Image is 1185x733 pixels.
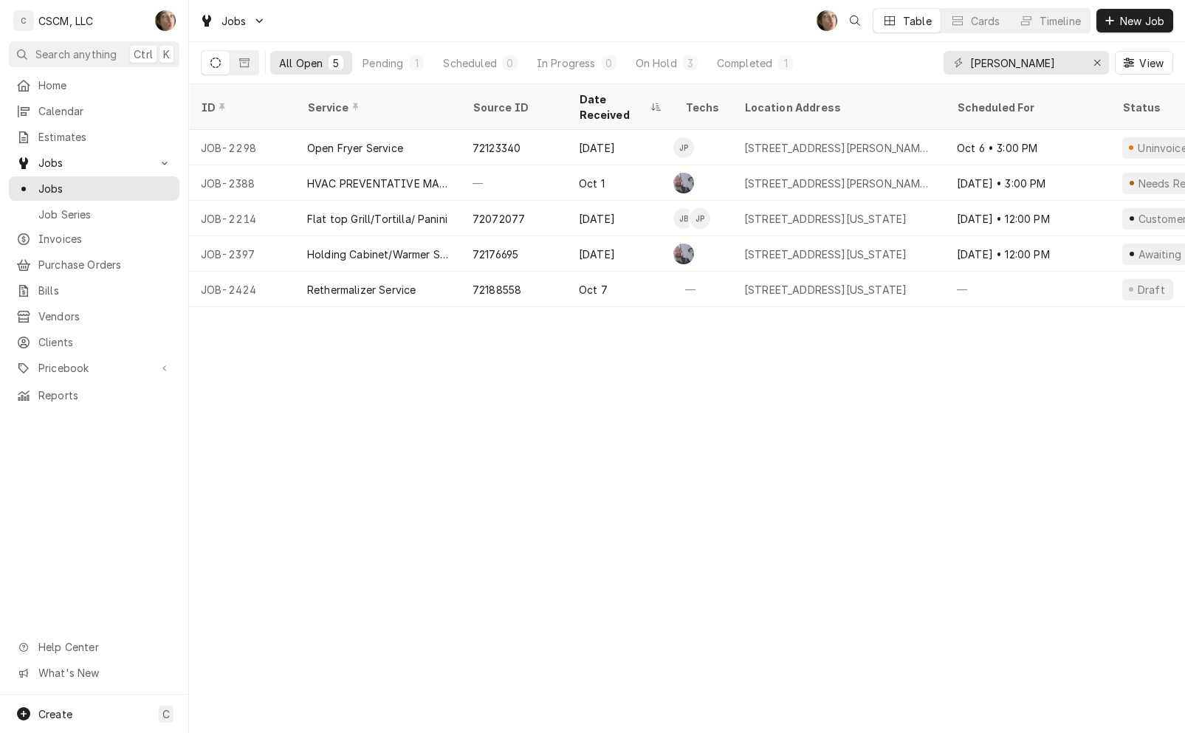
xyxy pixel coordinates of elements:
[567,236,673,272] div: [DATE]
[155,10,176,31] div: Serra Heyen's Avatar
[567,272,673,307] div: Oct 7
[38,129,172,145] span: Estimates
[717,55,772,71] div: Completed
[903,13,932,29] div: Table
[38,231,172,247] span: Invoices
[38,78,172,93] span: Home
[473,140,521,156] div: 72123340
[9,278,179,303] a: Bills
[189,130,295,165] div: JOB-2298
[412,55,421,71] div: 1
[473,211,525,227] div: 72072077
[744,100,930,115] div: Location Address
[307,140,403,156] div: Open Fryer Service
[461,165,567,201] div: —
[685,100,721,115] div: Techs
[38,334,172,350] span: Clients
[9,73,179,97] a: Home
[673,208,694,229] div: James Bain's Avatar
[9,635,179,659] a: Go to Help Center
[38,639,171,655] span: Help Center
[307,100,446,115] div: Service
[605,55,614,71] div: 0
[13,10,34,31] div: C
[307,176,449,191] div: HVAC PREVENTATIVE MAINTENANCE
[279,55,323,71] div: All Open
[363,55,403,71] div: Pending
[9,330,179,354] a: Clients
[567,130,673,165] div: [DATE]
[690,208,710,229] div: JP
[307,247,449,262] div: Holding Cabinet/Warmer Service
[38,360,150,376] span: Pricebook
[189,201,295,236] div: JOB-2214
[9,151,179,175] a: Go to Jobs
[1115,51,1173,75] button: View
[690,208,710,229] div: Jonnie Pakovich's Avatar
[35,47,117,62] span: Search anything
[1136,282,1167,297] div: Draft
[1040,13,1081,29] div: Timeline
[9,383,179,407] a: Reports
[38,103,172,119] span: Calendar
[9,252,179,277] a: Purchase Orders
[9,304,179,328] a: Vendors
[9,227,179,251] a: Invoices
[38,708,72,720] span: Create
[971,13,1000,29] div: Cards
[38,309,172,324] span: Vendors
[332,55,340,71] div: 5
[155,10,176,31] div: SH
[1096,9,1173,32] button: New Job
[9,176,179,201] a: Jobs
[201,100,281,115] div: ID
[9,41,179,67] button: Search anythingCtrlK
[38,155,150,171] span: Jobs
[38,13,93,29] div: CSCM, LLC
[443,55,496,71] div: Scheduled
[686,55,695,71] div: 3
[945,272,1110,307] div: —
[673,173,694,193] div: CL
[9,125,179,149] a: Estimates
[307,282,416,297] div: Rethermalizer Service
[945,130,1110,165] div: Oct 6 • 3:00 PM
[744,176,933,191] div: [STREET_ADDRESS][PERSON_NAME][US_STATE]
[162,706,170,722] span: C
[744,247,907,262] div: [STREET_ADDRESS][US_STATE]
[506,55,515,71] div: 0
[38,257,172,272] span: Purchase Orders
[567,165,673,201] div: Oct 1
[1117,13,1167,29] span: New Job
[38,388,172,403] span: Reports
[636,55,677,71] div: On Hold
[781,55,790,71] div: 1
[817,10,837,31] div: SH
[673,137,694,158] div: JP
[843,9,867,32] button: Open search
[945,201,1110,236] div: [DATE] • 12:00 PM
[189,236,295,272] div: JOB-2397
[673,208,694,229] div: JB
[473,282,521,297] div: 72188558
[945,236,1110,272] div: [DATE] • 12:00 PM
[957,100,1096,115] div: Scheduled For
[189,272,295,307] div: JOB-2424
[744,282,907,297] div: [STREET_ADDRESS][US_STATE]
[970,51,1081,75] input: Keyword search
[673,244,694,264] div: Chris Lynch's Avatar
[38,283,172,298] span: Bills
[673,272,732,307] div: —
[221,13,247,29] span: Jobs
[473,100,552,115] div: Source ID
[193,9,272,33] a: Go to Jobs
[38,181,172,196] span: Jobs
[163,47,170,62] span: K
[134,47,153,62] span: Ctrl
[673,173,694,193] div: Chris Lynch's Avatar
[579,92,647,123] div: Date Received
[744,140,933,156] div: [STREET_ADDRESS][PERSON_NAME][US_STATE]
[9,356,179,380] a: Go to Pricebook
[38,665,171,681] span: What's New
[189,165,295,201] div: JOB-2388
